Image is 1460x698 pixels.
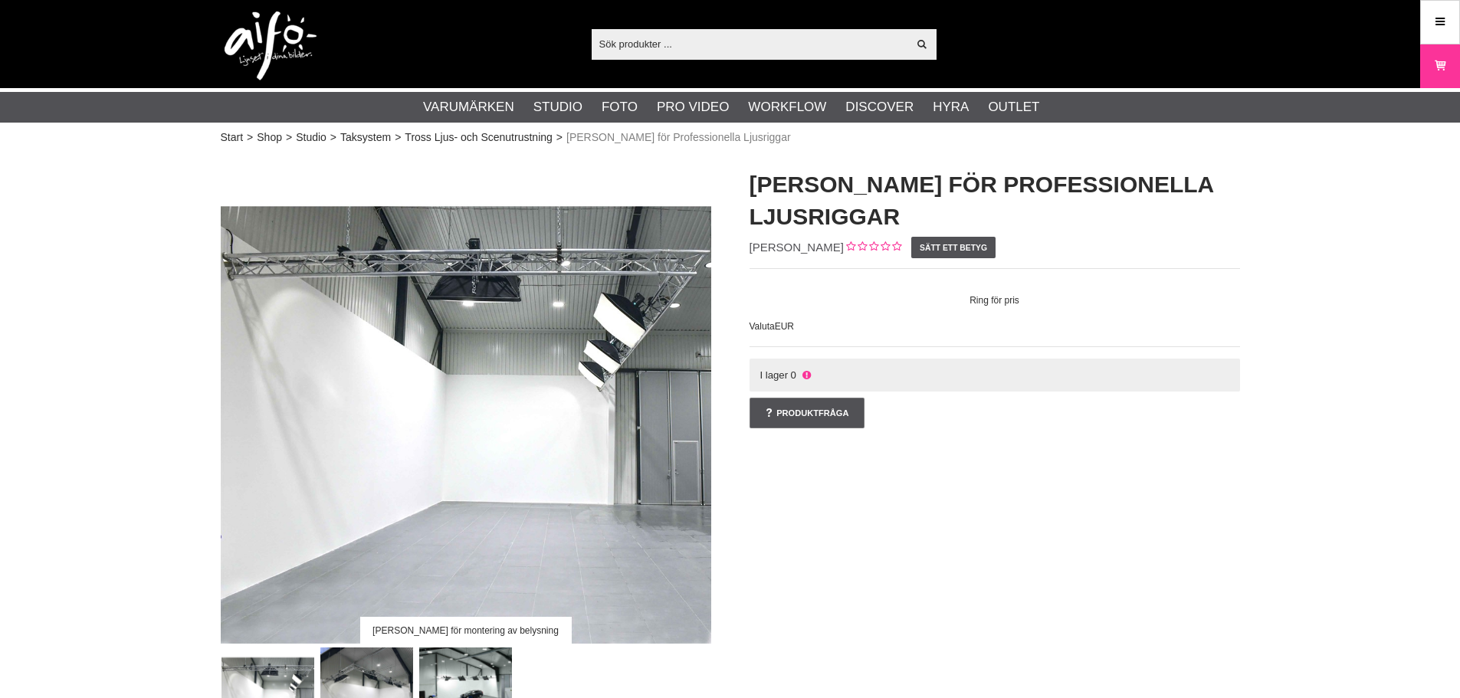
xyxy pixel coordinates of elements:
[748,97,826,117] a: Workflow
[533,97,582,117] a: Studio
[257,129,282,146] a: Shop
[340,129,391,146] a: Taksystem
[296,129,326,146] a: Studio
[602,97,638,117] a: Foto
[225,11,317,80] img: logo.png
[933,97,969,117] a: Hyra
[247,129,253,146] span: >
[592,32,908,55] input: Sök produkter ...
[221,153,711,644] img: Tross för montering av belysning
[395,129,401,146] span: >
[750,169,1240,233] h1: [PERSON_NAME] för Professionella Ljusriggar
[405,129,552,146] a: Tross Ljus- och Scenutrustning
[750,398,865,428] a: Produktfråga
[286,129,292,146] span: >
[657,97,729,117] a: Pro Video
[330,129,336,146] span: >
[844,240,901,256] div: Kundbetyg: 0
[988,97,1039,117] a: Outlet
[760,369,788,381] span: I lager
[845,97,914,117] a: Discover
[750,241,844,254] span: [PERSON_NAME]
[775,321,794,332] span: EUR
[750,295,1240,306] span: Ring för pris
[566,129,791,146] span: [PERSON_NAME] för Professionella Ljusriggar
[750,321,775,332] span: Valuta
[221,129,244,146] a: Start
[800,369,812,381] i: Ej i lager
[556,129,563,146] span: >
[423,97,514,117] a: Varumärken
[359,617,571,644] div: [PERSON_NAME] för montering av belysning
[911,237,996,258] a: Sätt ett betyg
[791,369,796,381] span: 0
